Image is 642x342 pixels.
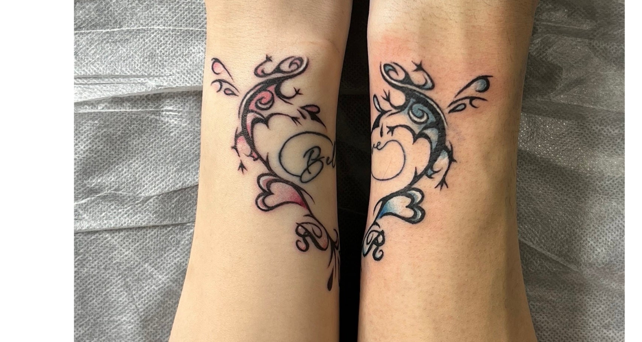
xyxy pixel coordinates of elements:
strong: 出店してまもないKAGEROUですが、これからどのような[PERSON_NAME]を見据え、考えているのかをご紹介していきます。 [72,2,369,23]
p: ストーリーをシェアする [206,323,279,332]
p: 掲載内容や画像等は報道にご利用いただけます [427,128,568,136]
img: thumbnail_3f31b1a0-7eea-11ee-bab4-dd44625ac535.jpg [72,93,373,319]
span: 既に登録済みの方はこちら [461,23,534,32]
a: ストーリー素材ダウンロード [433,105,562,124]
p: 4 [72,329,81,334]
strong: 日本でも、タトゥーをオシャレとして広く認知させ、タトゥーアーティストを増やしたい [72,61,373,86]
div: メディアユーザー登録を行うと、企業担当者の連絡先や、イベント・記者会見の情報など様々な特記情報を閲覧できます。 ※内容はストーリー・プレスリリースにより異なります。 [434,46,560,86]
a: メディアユーザー ログイン 既に登録済みの方はこちら [434,7,560,39]
span: メディアユーザー ログイン [451,14,544,23]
